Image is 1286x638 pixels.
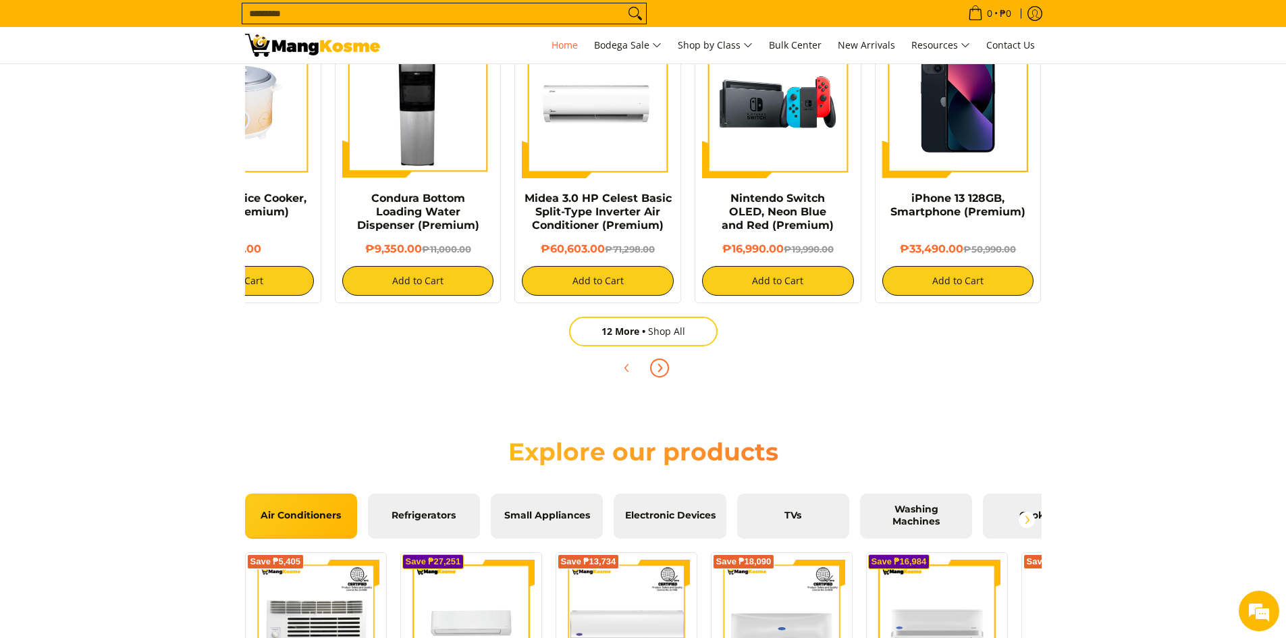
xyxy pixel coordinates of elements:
[645,353,674,383] button: Next
[614,494,726,539] a: Electronic Devices
[838,38,895,51] span: New Arrivals
[882,26,1034,178] img: iPhone 13 128GB, Smartphone (Premium)
[594,37,662,54] span: Bodega Sale
[245,34,380,57] img: Mang Kosme: Your Home Appliances Warehouse Sale Partner!
[882,242,1034,256] h6: ₱33,490.00
[522,26,674,178] img: Midea 3.0 HP Celest Basic Split-Type Inverter Air Conditioner (Premium)
[980,27,1042,63] a: Contact Us
[1012,505,1042,535] button: Next
[993,510,1085,522] span: Cookers
[569,317,718,346] a: 12 MoreShop All
[747,510,839,522] span: TVs
[357,192,479,232] a: Condura Bottom Loading Water Dispenser (Premium)
[250,558,301,566] span: Save ₱5,405
[342,266,494,296] button: Add to Cart
[911,37,970,54] span: Resources
[522,266,674,296] button: Add to Cart
[342,26,494,178] img: Condura Bottom Loading Water Dispenser (Premium)
[587,27,668,63] a: Bodega Sale
[1027,558,1077,566] span: Save ₱9,950
[245,494,357,539] a: Air Conditioners
[406,558,461,566] span: Save ₱27,251
[624,510,716,522] span: Electronic Devices
[737,494,849,539] a: TVs
[870,504,962,527] span: Washing Machines
[716,558,772,566] span: Save ₱18,090
[671,27,759,63] a: Shop by Class
[702,26,854,178] img: nintendo-switch-with-joystick-and-dock-full-view-mang-kosme
[769,38,822,51] span: Bulk Center
[378,510,470,522] span: Refrigerators
[998,9,1013,18] span: ₱0
[605,244,655,255] del: ₱71,298.00
[501,510,593,522] span: Small Appliances
[983,494,1095,539] a: Cookers
[872,558,927,566] span: Save ₱16,984
[624,3,646,24] button: Search
[986,38,1035,51] span: Contact Us
[394,27,1042,63] nav: Main Menu
[255,510,347,522] span: Air Conditioners
[702,266,854,296] button: Add to Cart
[368,494,480,539] a: Refrigerators
[905,27,977,63] a: Resources
[601,325,648,338] span: 12 More
[964,6,1015,21] span: •
[762,27,828,63] a: Bulk Center
[525,192,672,232] a: Midea 3.0 HP Celest Basic Split-Type Inverter Air Conditioner (Premium)
[890,192,1025,218] a: iPhone 13 128GB, Smartphone (Premium)
[448,437,839,467] h2: Explore our products
[678,37,753,54] span: Shop by Class
[342,242,494,256] h6: ₱9,350.00
[612,353,642,383] button: Previous
[545,27,585,63] a: Home
[722,192,834,232] a: Nintendo Switch OLED, Neon Blue and Red (Premium)
[784,244,834,255] del: ₱19,990.00
[882,266,1034,296] button: Add to Cart
[702,242,854,256] h6: ₱16,990.00
[522,242,674,256] h6: ₱60,603.00
[561,558,616,566] span: Save ₱13,734
[491,494,603,539] a: Small Appliances
[860,494,972,539] a: Washing Machines
[831,27,902,63] a: New Arrivals
[422,244,471,255] del: ₱11,000.00
[552,38,578,51] span: Home
[963,244,1016,255] del: ₱50,990.00
[985,9,994,18] span: 0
